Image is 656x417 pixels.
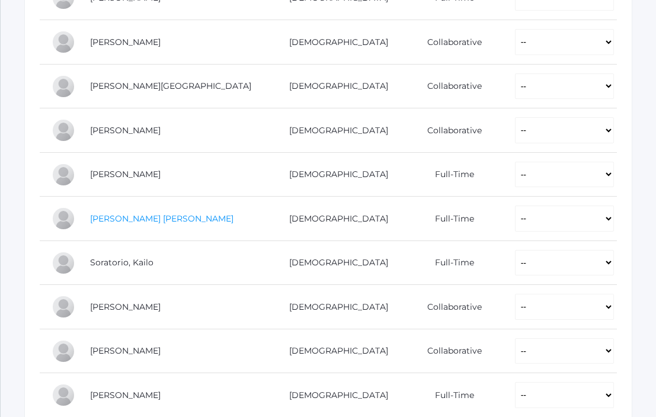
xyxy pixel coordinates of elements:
[52,207,75,230] div: Ian Serafini Pozzi
[52,383,75,407] div: Elias Zacharia
[271,20,396,65] td: [DEMOGRAPHIC_DATA]
[396,108,503,153] td: Collaborative
[396,285,503,329] td: Collaborative
[90,390,161,400] a: [PERSON_NAME]
[396,240,503,285] td: Full-Time
[90,81,251,91] a: [PERSON_NAME][GEOGRAPHIC_DATA]
[90,125,161,136] a: [PERSON_NAME]
[271,152,396,197] td: [DEMOGRAPHIC_DATA]
[52,163,75,187] div: Vincent Scrudato
[396,20,503,65] td: Collaborative
[271,108,396,153] td: [DEMOGRAPHIC_DATA]
[52,295,75,319] div: Hadley Sponseller
[271,329,396,373] td: [DEMOGRAPHIC_DATA]
[90,213,233,224] a: [PERSON_NAME] [PERSON_NAME]
[52,339,75,363] div: Maxwell Tourje
[396,197,503,241] td: Full-Time
[271,197,396,241] td: [DEMOGRAPHIC_DATA]
[271,240,396,285] td: [DEMOGRAPHIC_DATA]
[396,64,503,108] td: Collaborative
[52,30,75,54] div: Colton Maurer
[52,251,75,275] div: Kailo Soratorio
[90,345,161,356] a: [PERSON_NAME]
[396,152,503,197] td: Full-Time
[90,301,161,312] a: [PERSON_NAME]
[52,118,75,142] div: Cole McCollum
[396,329,503,373] td: Collaborative
[271,64,396,108] td: [DEMOGRAPHIC_DATA]
[90,169,161,179] a: [PERSON_NAME]
[90,257,153,268] a: Soratorio, Kailo
[271,285,396,329] td: [DEMOGRAPHIC_DATA]
[52,75,75,98] div: Savannah Maurer
[90,37,161,47] a: [PERSON_NAME]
